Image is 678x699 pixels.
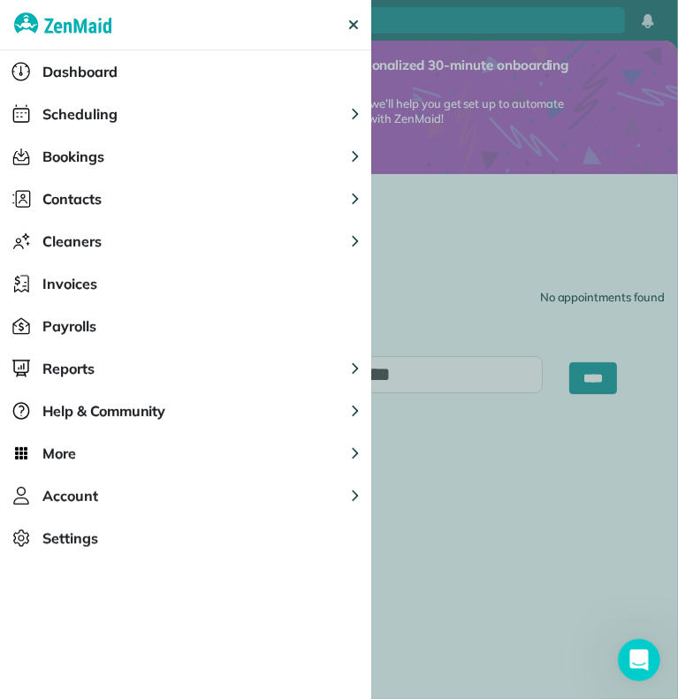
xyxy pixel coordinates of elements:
[618,639,660,681] iframe: Intercom live chat
[42,231,102,252] span: Cleaners
[42,103,118,125] span: Scheduling
[42,188,102,209] span: Contacts
[42,528,98,549] span: Settings
[42,400,165,422] span: Help & Community
[42,485,98,506] span: Account
[42,146,104,167] span: Bookings
[42,273,97,294] span: Invoices
[42,61,118,82] span: Dashboard
[42,358,95,379] span: Reports
[42,443,76,464] span: More
[42,315,96,337] span: Payrolls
